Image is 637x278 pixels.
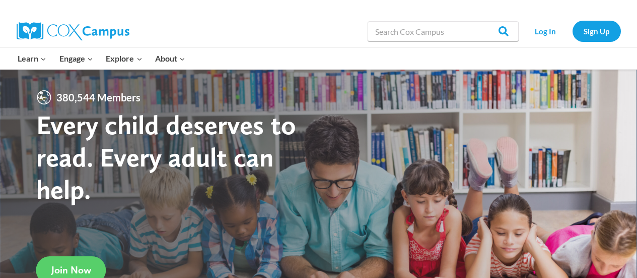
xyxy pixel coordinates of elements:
[51,264,91,276] span: Join Now
[524,21,621,41] nav: Secondary Navigation
[36,108,296,205] strong: Every child deserves to read. Every adult can help.
[155,52,185,65] span: About
[12,48,192,69] nav: Primary Navigation
[106,52,142,65] span: Explore
[52,89,145,105] span: 380,544 Members
[368,21,519,41] input: Search Cox Campus
[18,52,46,65] span: Learn
[17,22,129,40] img: Cox Campus
[573,21,621,41] a: Sign Up
[59,52,93,65] span: Engage
[524,21,568,41] a: Log In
